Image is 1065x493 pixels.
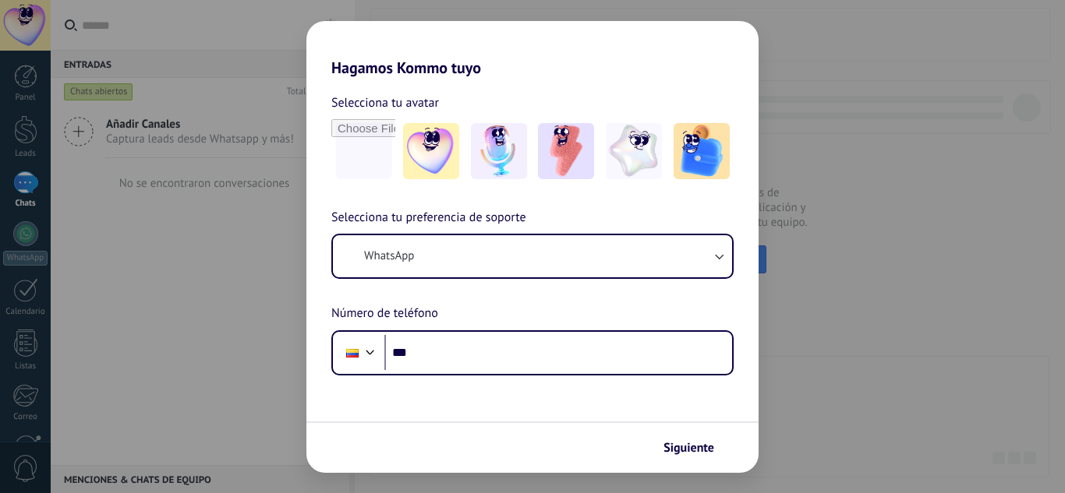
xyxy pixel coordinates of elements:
[538,123,594,179] img: -3.jpeg
[656,435,735,461] button: Siguiente
[306,21,759,77] h2: Hagamos Kommo tuyo
[606,123,662,179] img: -4.jpeg
[331,208,526,228] span: Selecciona tu preferencia de soporte
[663,442,714,453] span: Siguiente
[403,123,459,179] img: -1.jpeg
[338,336,367,369] div: Colombia: + 57
[674,123,730,179] img: -5.jpeg
[331,304,438,324] span: Número de teléfono
[331,93,439,113] span: Selecciona tu avatar
[471,123,527,179] img: -2.jpeg
[333,235,732,277] button: WhatsApp
[364,248,414,264] span: WhatsApp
